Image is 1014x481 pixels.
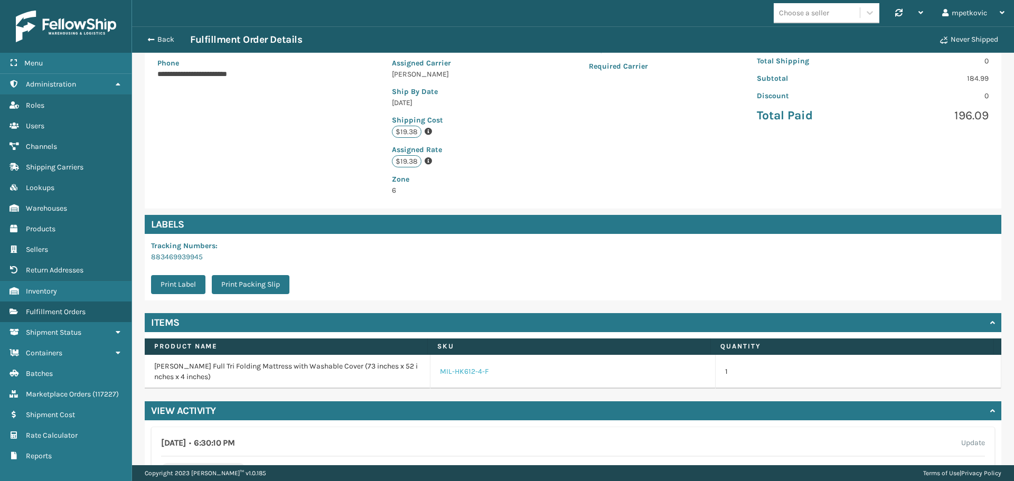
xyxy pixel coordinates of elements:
[392,155,421,167] p: $19.38
[26,121,44,130] span: Users
[190,33,302,46] h3: Fulfillment Order Details
[437,342,701,351] label: SKU
[154,342,418,351] label: Product Name
[879,90,989,101] p: 0
[16,11,116,42] img: logo
[26,410,75,419] span: Shipment Cost
[440,366,489,377] a: MIL-HK612-4-F
[26,224,55,233] span: Products
[142,35,190,44] button: Back
[26,245,48,254] span: Sellers
[757,55,866,67] p: Total Shipping
[392,126,421,138] p: $19.38
[392,97,507,108] p: [DATE]
[175,463,241,476] span: [PERSON_NAME]
[145,215,1001,234] h4: Labels
[757,73,866,84] p: Subtotal
[940,36,947,44] i: Never Shipped
[26,163,83,172] span: Shipping Carriers
[26,390,91,399] span: Marketplace Orders
[879,73,989,84] p: 184.99
[26,80,76,89] span: Administration
[392,174,507,185] p: Zone
[26,101,44,110] span: Roles
[879,55,989,67] p: 0
[26,431,78,440] span: Rate Calculator
[392,69,507,80] p: [PERSON_NAME]
[189,438,191,448] span: •
[26,204,67,213] span: Warehouses
[720,342,984,351] label: Quantity
[26,142,57,151] span: Channels
[392,144,507,155] p: Assigned Rate
[26,328,81,337] span: Shipment Status
[879,108,989,124] p: 196.09
[779,7,829,18] div: Choose a seller
[26,287,57,296] span: Inventory
[716,355,1001,389] td: 1
[757,108,866,124] p: Total Paid
[923,465,1001,481] div: |
[934,29,1004,50] button: Never Shipped
[151,252,203,261] a: 883469939945
[92,390,119,399] span: ( 117227 )
[145,355,430,389] td: [PERSON_NAME] Full Tri Folding Mattress with Washable Cover (73 inches x 52 inches x 4 inches)
[26,451,52,460] span: Reports
[26,307,86,316] span: Fulfillment Orders
[161,437,234,449] h4: [DATE] 6:30:10 PM
[26,348,62,357] span: Containers
[392,58,507,69] p: Assigned Carrier
[26,369,53,378] span: Batches
[392,115,507,126] p: Shipping Cost
[151,241,218,250] span: Tracking Numbers :
[757,90,866,101] p: Discount
[145,465,266,481] p: Copyright 2023 [PERSON_NAME]™ v 1.0.185
[392,174,507,195] span: 6
[923,469,960,477] a: Terms of Use
[24,59,43,68] span: Menu
[589,61,675,72] p: Required Carrier
[151,404,216,417] h4: View Activity
[157,58,310,69] p: Phone
[26,183,54,192] span: Lookups
[961,469,1001,477] a: Privacy Policy
[212,275,289,294] button: Print Packing Slip
[961,437,985,449] label: Update
[392,86,507,97] p: Ship By Date
[26,266,83,275] span: Return Addresses
[151,316,180,329] h4: Items
[151,275,205,294] button: Print Label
